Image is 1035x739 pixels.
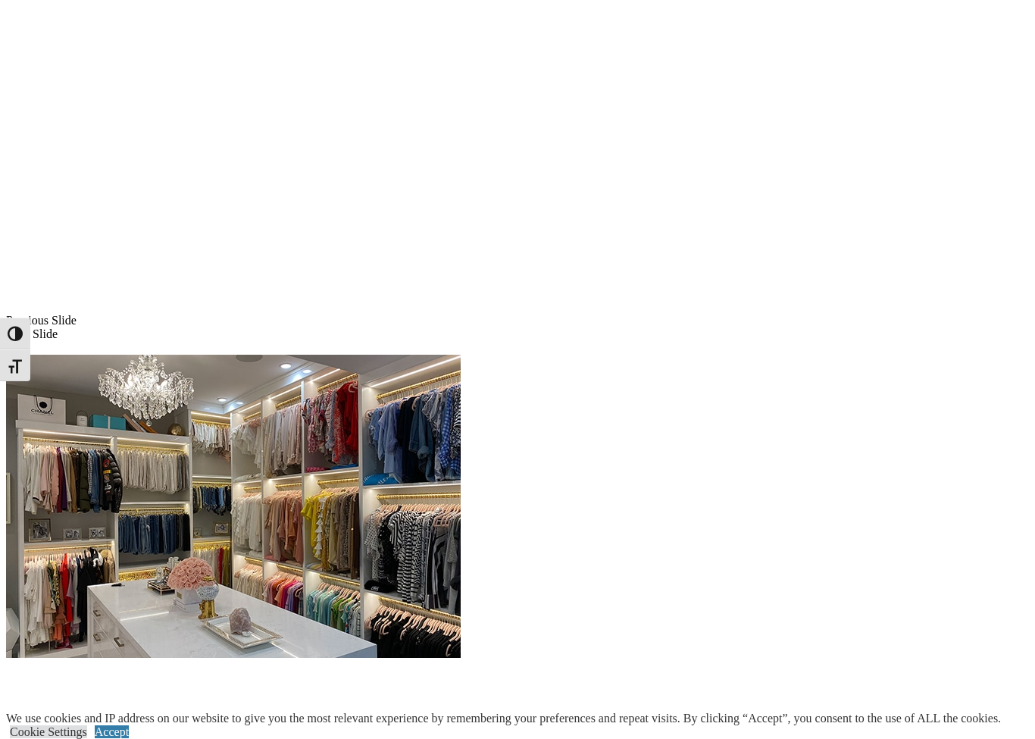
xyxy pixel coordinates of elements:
img: Banner for mobile view [6,355,461,658]
div: We use cookies and IP address on our website to give you the most relevant experience by remember... [6,712,1001,725]
div: Previous Slide [6,314,1029,327]
a: Accept [95,725,129,738]
div: Next Slide [6,327,1029,341]
a: Cookie Settings [10,725,87,738]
